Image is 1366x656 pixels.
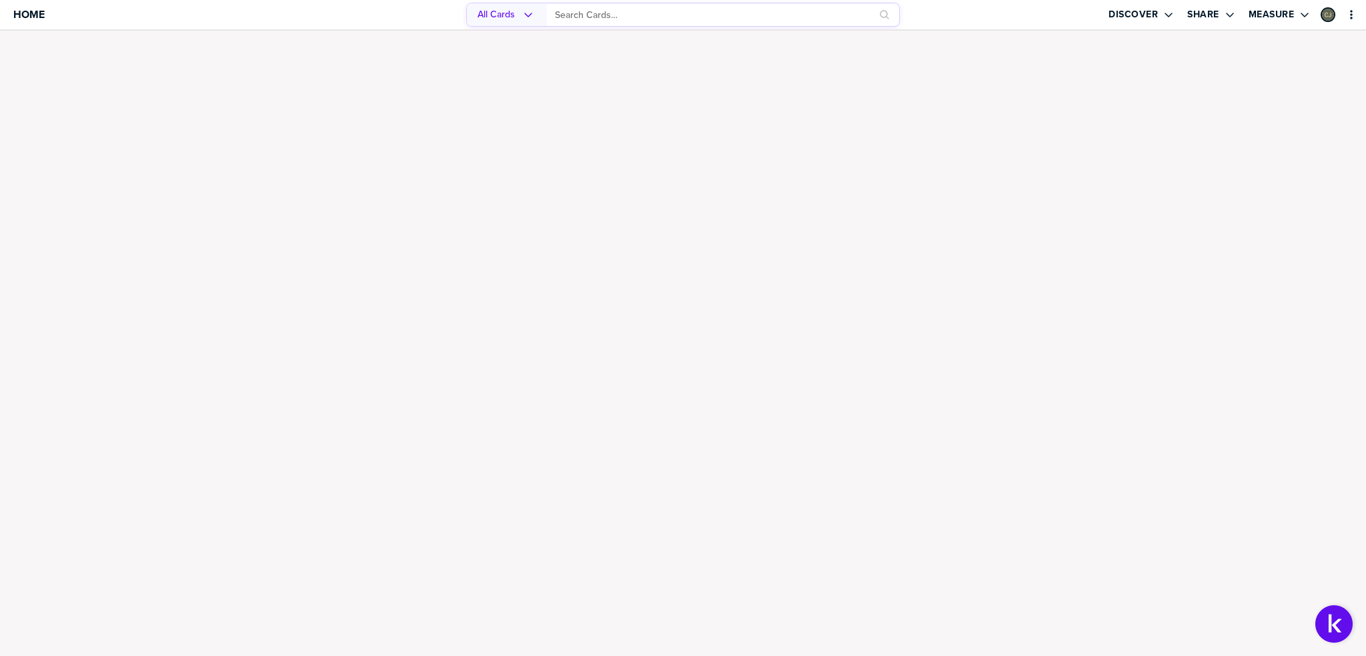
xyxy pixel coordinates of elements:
[1249,9,1295,21] label: Measure
[1187,9,1219,21] label: Share
[1319,6,1337,23] a: Edit Profile
[13,9,45,20] span: Home
[1322,9,1334,21] img: c65fcb38e18d704d0d21245db2ff7be0-sml.png
[1321,7,1335,22] div: Catherine Joubert
[478,9,515,20] span: All Cards
[1315,605,1353,643] button: Open Support Center
[555,4,871,26] input: Search Cards…
[1109,9,1158,21] label: Discover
